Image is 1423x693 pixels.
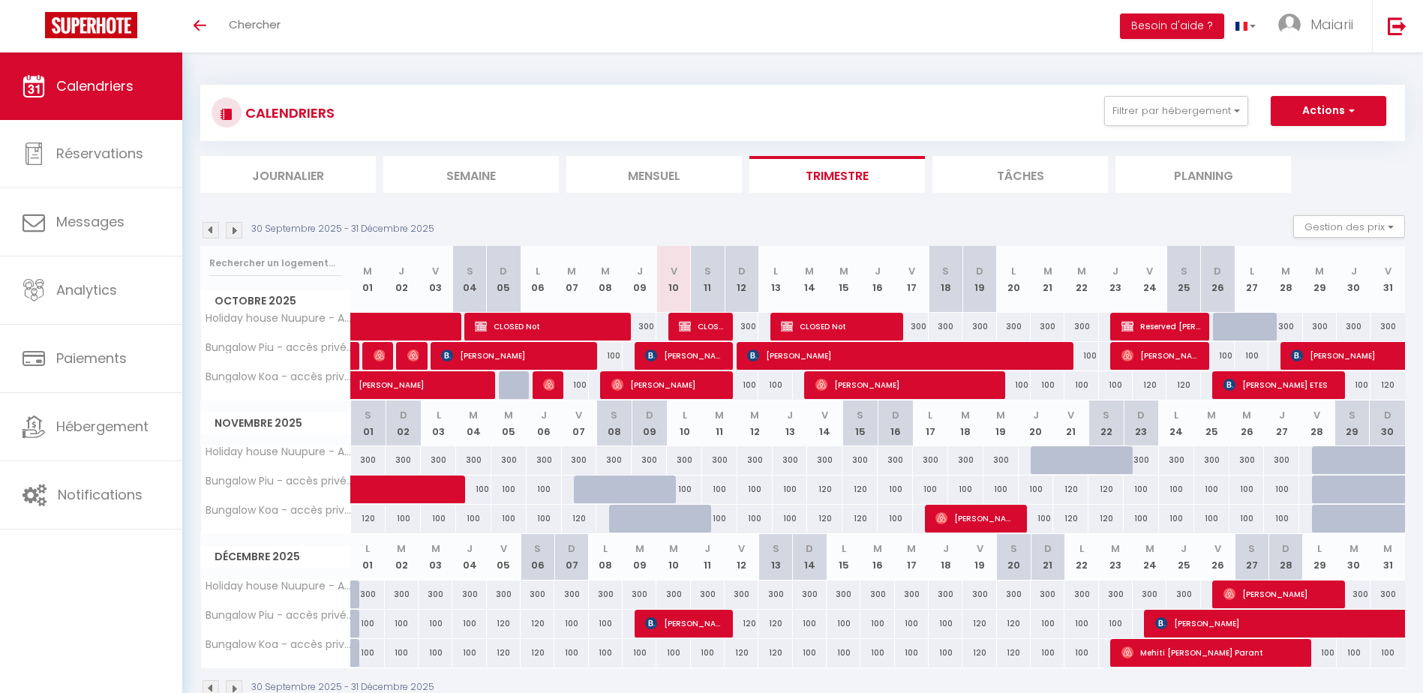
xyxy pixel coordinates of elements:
[1370,400,1405,446] th: 30
[1115,156,1291,193] li: Planning
[827,246,860,313] th: 15
[725,313,758,340] div: 300
[1103,408,1109,422] abbr: S
[203,371,353,382] span: Bungalow Koa - accès privé plage & kayak
[1299,400,1334,446] th: 28
[821,408,828,422] abbr: V
[656,246,690,313] th: 10
[1214,264,1221,278] abbr: D
[807,400,842,446] th: 14
[1067,408,1074,422] abbr: V
[351,400,386,446] th: 01
[878,475,913,503] div: 100
[632,400,667,446] th: 09
[562,400,597,446] th: 07
[1235,342,1268,370] div: 100
[1303,534,1337,580] th: 29
[807,446,842,474] div: 300
[656,534,690,580] th: 10
[1159,400,1194,446] th: 24
[1370,313,1405,340] div: 300
[365,408,371,422] abbr: S
[1201,246,1235,313] th: 26
[645,341,725,370] span: [PERSON_NAME]
[860,534,894,580] th: 16
[203,475,353,487] span: Bungalow Piu - accès privé plage & kayak
[562,446,597,474] div: 300
[773,505,808,532] div: 100
[671,264,677,278] abbr: V
[749,156,925,193] li: Trimestre
[875,264,881,278] abbr: J
[541,408,547,422] abbr: J
[1166,371,1200,399] div: 120
[1334,400,1370,446] th: 29
[1133,246,1166,313] th: 24
[1077,264,1086,278] abbr: M
[475,312,624,340] span: CLOSED Not
[892,408,899,422] abbr: D
[251,222,434,236] p: 30 Septembre 2025 - 31 Décembre 2025
[738,264,746,278] abbr: D
[1031,313,1064,340] div: 300
[554,534,588,580] th: 07
[913,446,948,474] div: 300
[683,408,687,422] abbr: L
[637,264,643,278] abbr: J
[201,290,350,312] span: Octobre 2025
[1137,408,1145,422] abbr: D
[386,400,421,446] th: 02
[1370,371,1405,399] div: 120
[1194,505,1229,532] div: 100
[1031,534,1064,580] th: 21
[421,505,456,532] div: 100
[419,534,452,580] th: 03
[827,534,860,580] th: 15
[932,156,1108,193] li: Tâches
[1242,408,1251,422] abbr: M
[929,313,962,340] div: 300
[1124,475,1159,503] div: 100
[562,505,597,532] div: 120
[962,534,996,580] th: 19
[469,408,478,422] abbr: M
[487,534,521,580] th: 05
[45,12,137,38] img: Super Booking
[385,534,419,580] th: 02
[773,446,808,474] div: 300
[1194,400,1229,446] th: 25
[363,264,372,278] abbr: M
[773,400,808,446] th: 13
[1019,475,1054,503] div: 100
[566,156,742,193] li: Mensuel
[229,16,281,32] span: Chercher
[456,505,491,532] div: 100
[1112,264,1118,278] abbr: J
[667,400,702,446] th: 10
[1053,505,1088,532] div: 120
[1064,246,1098,313] th: 22
[601,264,610,278] abbr: M
[1268,534,1302,580] th: 28
[611,370,726,399] span: [PERSON_NAME]
[793,246,827,313] th: 14
[895,246,929,313] th: 17
[56,280,117,299] span: Analytics
[200,156,376,193] li: Journalier
[1064,342,1098,370] div: 100
[203,505,353,516] span: Bungalow Koa - accès privé plage & kayak
[421,400,456,446] th: 03
[1174,408,1178,422] abbr: L
[997,313,1031,340] div: 300
[1064,371,1098,399] div: 100
[351,534,385,580] th: 01
[773,475,808,503] div: 100
[1019,505,1054,532] div: 100
[928,408,932,422] abbr: L
[842,505,878,532] div: 120
[1088,475,1124,503] div: 120
[667,446,702,474] div: 300
[702,475,737,503] div: 100
[567,264,576,278] abbr: M
[913,400,948,446] th: 17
